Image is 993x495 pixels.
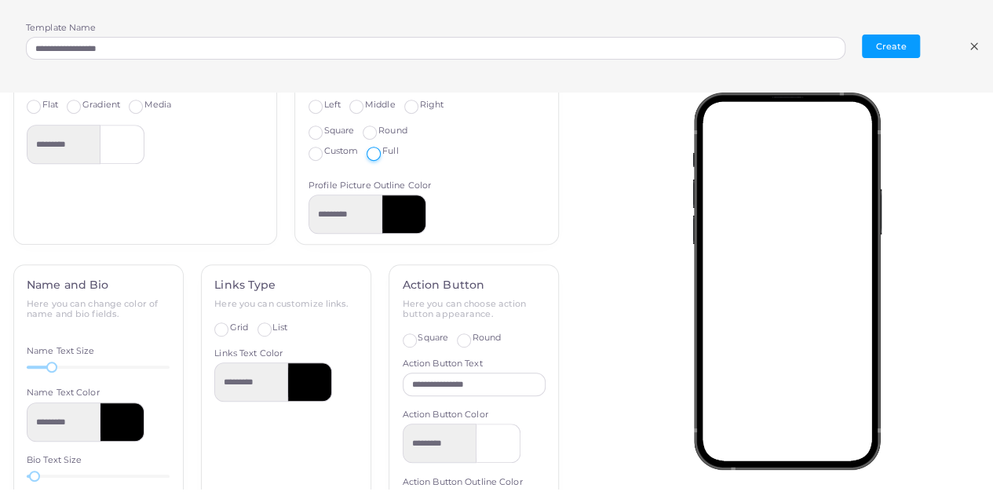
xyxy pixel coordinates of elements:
[42,99,58,110] span: Flat
[27,299,170,319] h6: Here you can change color of name and bio fields.
[214,348,283,360] label: Links Text Color
[403,278,546,292] h4: Action Button
[308,180,431,192] label: Profile Picture Outline Color
[26,22,96,35] label: Template Name
[230,322,248,333] span: Grid
[419,99,444,110] span: Right
[324,99,341,110] span: Left
[27,345,95,358] label: Name Text Size
[382,145,398,156] span: Full
[27,454,82,467] label: Bio Text Size
[403,409,488,421] label: Action Button Color
[27,278,170,292] h4: Name and Bio
[403,476,523,489] label: Action Button Outline Color
[365,99,396,110] span: Middle
[403,358,483,370] label: Action Button Text
[418,332,448,343] span: Square
[82,99,120,110] span: Gradient
[378,125,407,136] span: Round
[27,387,100,399] label: Name Text Color
[272,322,287,333] span: List
[473,332,502,343] span: Round
[862,35,920,58] button: Create
[214,278,357,292] h4: Links Type
[214,299,357,309] h6: Here you can customize links.
[144,99,172,110] span: Media
[324,125,355,136] span: Square
[403,299,546,319] h6: Here you can choose action button appearance.
[324,145,359,156] span: Custom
